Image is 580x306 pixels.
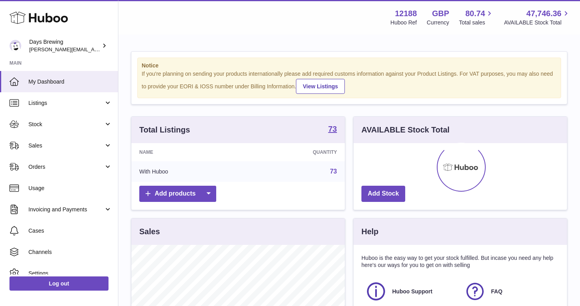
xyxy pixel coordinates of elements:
span: Stock [28,121,104,128]
h3: Sales [139,226,160,237]
a: 73 [328,125,337,134]
a: Log out [9,276,109,291]
strong: Notice [142,62,557,69]
a: 73 [330,168,337,175]
h3: Total Listings [139,125,190,135]
a: 47,746.36 AVAILABLE Stock Total [504,8,571,26]
div: Huboo Ref [391,19,417,26]
strong: 73 [328,125,337,133]
h3: AVAILABLE Stock Total [361,125,449,135]
span: Invoicing and Payments [28,206,104,213]
strong: 12188 [395,8,417,19]
span: Huboo Support [392,288,432,295]
span: Orders [28,163,104,171]
span: Settings [28,270,112,277]
span: Cases [28,227,112,235]
a: 80.74 Total sales [459,8,494,26]
div: Days Brewing [29,38,100,53]
img: greg@daysbrewing.com [9,40,21,52]
th: Quantity [244,143,345,161]
a: Add products [139,186,216,202]
a: View Listings [296,79,344,94]
span: AVAILABLE Stock Total [504,19,571,26]
span: [PERSON_NAME][EMAIL_ADDRESS][DOMAIN_NAME] [29,46,158,52]
a: Add Stock [361,186,405,202]
th: Name [131,143,244,161]
h3: Help [361,226,378,237]
span: Channels [28,248,112,256]
span: 80.74 [465,8,485,19]
span: My Dashboard [28,78,112,86]
div: If you're planning on sending your products internationally please add required customs informati... [142,70,557,94]
span: 47,746.36 [526,8,561,19]
span: Sales [28,142,104,149]
a: Huboo Support [365,281,457,302]
a: FAQ [464,281,556,302]
p: Huboo is the easy way to get your stock fulfilled. But incase you need any help here's our ways f... [361,254,559,269]
span: Usage [28,185,112,192]
span: Listings [28,99,104,107]
td: With Huboo [131,161,244,182]
span: FAQ [491,288,503,295]
div: Currency [427,19,449,26]
span: Total sales [459,19,494,26]
strong: GBP [432,8,449,19]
